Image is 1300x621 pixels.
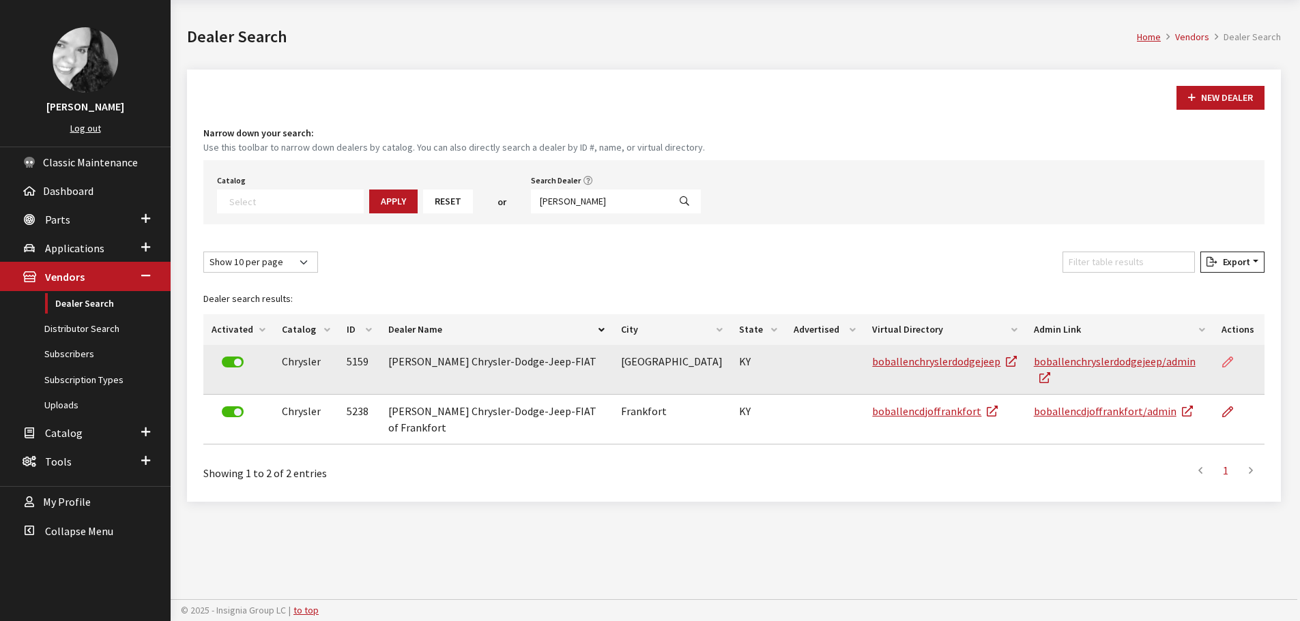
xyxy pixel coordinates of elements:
[338,314,379,345] th: ID: activate to sort column ascending
[423,190,473,213] button: Reset
[45,213,70,226] span: Parts
[217,175,246,187] label: Catalog
[203,455,636,481] div: Showing 1 to 2 of 2 entries
[872,354,1017,368] a: boballenchryslerdodgejeep
[731,395,785,444] td: KY
[369,190,418,213] button: Apply
[217,190,364,213] span: Select
[1213,314,1265,345] th: Actions
[45,524,113,538] span: Collapse Menu
[187,25,1137,49] h1: Dealer Search
[1213,457,1238,484] a: 1
[274,345,338,395] td: Chrysler
[43,496,91,509] span: My Profile
[293,604,319,616] a: to top
[53,27,118,93] img: Khrystal Dorton
[203,126,1265,140] h4: Narrow down your search:
[222,357,244,367] label: Deactivate Dealer
[1063,252,1195,273] input: Filter table results
[380,395,613,444] td: [PERSON_NAME] Chrysler-Dodge-Jeep-FIAT of Frankfort
[1209,30,1281,44] li: Dealer Search
[203,284,1265,314] caption: Dealer search results:
[203,140,1265,155] small: Use this toolbar to narrow down dealers by catalog. You can also directly search a dealer by ID #...
[864,314,1025,345] th: Virtual Directory: activate to sort column ascending
[45,271,85,284] span: Vendors
[613,345,731,395] td: [GEOGRAPHIC_DATA]
[43,155,138,169] span: Classic Maintenance
[289,604,291,616] span: |
[274,395,338,444] td: Chrysler
[1026,314,1214,345] th: Admin Link: activate to sort column ascending
[203,314,274,345] th: Activated: activate to sort column ascending
[785,314,865,345] th: Advertised: activate to sort column ascending
[45,241,104,255] span: Applications
[222,406,244,417] label: Deactivate Dealer
[1222,395,1245,429] a: Edit Dealer
[531,175,581,187] label: Search Dealer
[1034,354,1196,384] a: boballenchryslerdodgejeep/admin
[1217,256,1250,268] span: Export
[14,98,157,115] h3: [PERSON_NAME]
[380,314,613,345] th: Dealer Name: activate to sort column descending
[872,404,998,418] a: boballencdjoffrankfort
[70,122,101,134] a: Log out
[1137,31,1161,43] a: Home
[380,345,613,395] td: [PERSON_NAME] Chrysler-Dodge-Jeep-FIAT
[731,314,785,345] th: State: activate to sort column ascending
[45,455,72,468] span: Tools
[731,345,785,395] td: KY
[45,426,83,440] span: Catalog
[338,395,379,444] td: 5238
[531,190,669,213] input: Search
[229,195,363,207] textarea: Search
[1200,252,1265,273] button: Export
[43,184,93,198] span: Dashboard
[1161,30,1209,44] li: Vendors
[497,195,506,209] span: or
[181,604,286,616] span: © 2025 - Insignia Group LC
[1034,404,1193,418] a: boballencdjoffrankfort/admin
[338,345,379,395] td: 5159
[613,395,731,444] td: Frankfort
[1222,345,1245,379] a: Edit Dealer
[668,190,701,213] button: Search
[1176,86,1265,110] button: New Dealer
[613,314,731,345] th: City: activate to sort column ascending
[274,314,338,345] th: Catalog: activate to sort column ascending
